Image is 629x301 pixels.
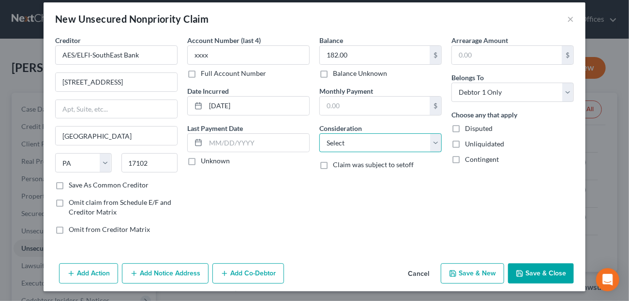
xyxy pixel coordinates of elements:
[562,46,573,64] div: $
[430,46,441,64] div: $
[187,86,229,96] label: Date Incurred
[56,127,177,145] input: Enter city...
[69,198,171,216] span: Omit claim from Schedule E/F and Creditor Matrix
[441,263,504,284] button: Save & New
[319,123,362,133] label: Consideration
[333,160,414,169] span: Claim was subject to setoff
[56,73,177,91] input: Enter address...
[206,97,309,115] input: MM/DD/YYYY
[333,69,387,78] label: Balance Unknown
[201,69,266,78] label: Full Account Number
[465,124,493,132] span: Disputed
[508,263,574,284] button: Save & Close
[465,140,504,148] span: Unliquidated
[187,123,243,133] label: Last Payment Date
[319,35,343,45] label: Balance
[206,134,309,152] input: MM/DD/YYYY
[212,263,284,284] button: Add Co-Debtor
[400,264,437,284] button: Cancel
[320,97,430,115] input: 0.00
[319,86,373,96] label: Monthly Payment
[320,46,430,64] input: 0.00
[187,45,310,65] input: XXXX
[451,35,508,45] label: Arrearage Amount
[55,12,209,26] div: New Unsecured Nonpriority Claim
[451,73,484,82] span: Belongs To
[55,45,178,65] input: Search creditor by name...
[69,225,150,233] span: Omit from Creditor Matrix
[56,100,177,118] input: Apt, Suite, etc...
[596,268,619,291] div: Open Intercom Messenger
[567,13,574,25] button: ×
[452,46,562,64] input: 0.00
[69,180,149,190] label: Save As Common Creditor
[465,155,499,163] span: Contingent
[122,263,209,284] button: Add Notice Address
[451,110,517,120] label: Choose any that apply
[59,263,118,284] button: Add Action
[187,35,261,45] label: Account Number (last 4)
[55,36,81,44] span: Creditor
[121,153,178,172] input: Enter zip...
[201,156,230,166] label: Unknown
[430,97,441,115] div: $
